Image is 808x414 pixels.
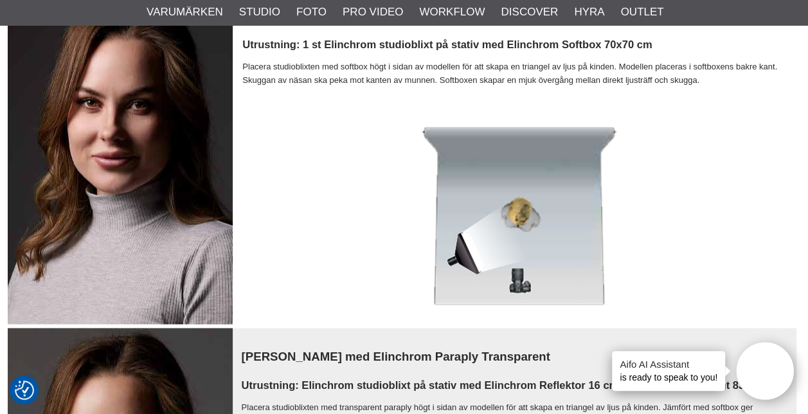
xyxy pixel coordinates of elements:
[343,4,403,21] a: Pro Video
[620,4,663,21] a: Outlet
[296,4,327,21] a: Foto
[15,381,34,400] img: Revisit consent button
[241,377,796,392] h4: Utrustning: Elinchrom studioblixt på stativ med Elinchrom Reflektor 16 cm / Paraply Transparent 8...
[242,37,796,52] h4: Utrustning: 1 st Elinchrom studioblixt på stativ med Elinchrom Softbox 70x70 cm
[620,357,717,371] h4: Aifo AI Assistant
[612,351,725,391] div: is ready to speak to you!
[327,120,712,312] img: Lighting Guide - Rembrandt Softbox
[241,348,796,364] h3: [PERSON_NAME] med Elinchrom Paraply Transparent
[239,4,280,21] a: Studio
[501,4,558,21] a: Discover
[147,4,223,21] a: Varumärken
[242,60,796,87] p: Placera studioblixten med softbox högt i sidan av modellen för att skapa en triangel av ljus på k...
[15,379,34,402] button: Samtyckesinställningar
[419,4,485,21] a: Workflow
[574,4,604,21] a: Hyra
